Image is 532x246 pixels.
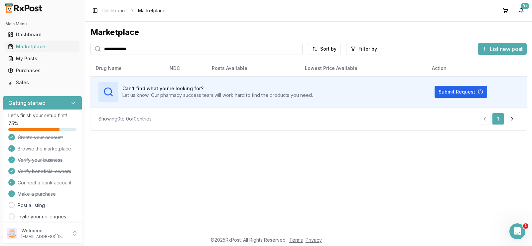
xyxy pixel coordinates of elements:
[8,112,76,119] p: Let's finish your setup first!
[320,46,336,52] span: Sort by
[5,65,79,77] a: Purchases
[102,7,166,14] nav: breadcrumb
[5,53,79,65] a: My Posts
[21,234,67,239] p: [EMAIL_ADDRESS][DOMAIN_NAME]
[479,113,519,125] nav: pagination
[5,29,79,41] a: Dashboard
[516,5,527,16] button: 9+
[358,46,377,52] span: Filter by
[5,77,79,89] a: Sales
[8,120,18,127] span: 75 %
[90,27,527,38] div: Marketplace
[300,60,427,76] th: Lowest Price Available
[478,46,527,53] a: List new post
[8,79,77,86] div: Sales
[206,60,300,76] th: Posts Available
[3,3,45,13] img: RxPost Logo
[492,113,504,125] a: 1
[90,60,164,76] th: Drug Name
[18,191,56,197] span: Make a purchase
[8,31,77,38] div: Dashboard
[3,53,82,64] button: My Posts
[435,86,487,98] button: Submit Request
[18,179,71,186] span: Connect a bank account
[18,157,63,163] span: Verify your business
[8,67,77,74] div: Purchases
[138,7,166,14] span: Marketplace
[3,41,82,52] button: Marketplace
[18,213,66,220] a: Invite your colleagues
[306,237,322,243] a: Privacy
[523,223,528,229] span: 1
[505,113,519,125] a: Go to next page
[102,7,127,14] a: Dashboard
[18,168,71,175] span: Verify beneficial owners
[490,45,523,53] span: List new post
[521,3,529,9] div: 9+
[427,60,527,76] th: Action
[5,41,79,53] a: Marketplace
[8,55,77,62] div: My Posts
[478,43,527,55] button: List new post
[18,202,45,209] a: Post a listing
[98,116,152,122] div: Showing 0 to 0 of 0 entries
[5,21,79,27] h2: Main Menu
[122,92,313,99] p: Let us know! Our pharmacy success team will work hard to find the products you need.
[164,60,206,76] th: NDC
[8,43,77,50] div: Marketplace
[18,134,63,141] span: Create your account
[8,99,46,107] h3: Getting started
[7,228,17,239] img: User avatar
[3,65,82,76] button: Purchases
[18,145,71,152] span: Browse the marketplace
[21,227,67,234] p: Welcome
[308,43,341,55] button: Sort by
[3,77,82,88] button: Sales
[3,29,82,40] button: Dashboard
[122,85,313,92] h3: Can't find what you're looking for?
[346,43,381,55] button: Filter by
[289,237,303,243] a: Terms
[509,223,525,239] iframe: Intercom live chat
